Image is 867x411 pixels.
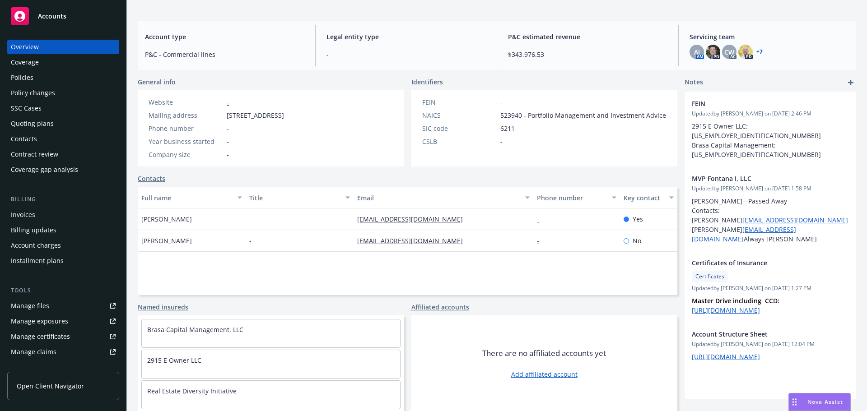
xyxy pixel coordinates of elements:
a: [URL][DOMAIN_NAME] [692,306,760,314]
span: - [326,50,486,59]
span: Certificates of Insurance [692,258,825,268]
div: Key contact [624,193,664,203]
div: Quoting plans [11,116,54,131]
a: [EMAIL_ADDRESS][DOMAIN_NAME] [692,225,796,243]
a: Quoting plans [7,116,119,131]
div: Drag to move [789,393,800,411]
a: Installment plans [7,254,119,268]
div: Tools [7,286,119,295]
a: Manage exposures [7,314,119,328]
div: Coverage [11,55,39,69]
a: SSC Cases [7,101,119,115]
div: Policies [11,70,33,85]
a: Contract review [7,147,119,162]
div: SSC Cases [11,101,42,115]
div: Manage certificates [11,329,70,344]
span: [PERSON_NAME] [141,214,192,224]
a: Contacts [138,174,165,183]
span: Accounts [38,13,66,20]
div: Phone number [149,124,223,133]
span: FEIN [692,99,825,108]
div: Overview [11,40,39,54]
span: Updated by [PERSON_NAME] on [DATE] 12:04 PM [692,340,849,348]
a: Affiliated accounts [411,302,469,312]
span: P&C - Commercial lines [145,50,304,59]
a: Billing updates [7,223,119,237]
div: Company size [149,150,223,159]
span: Updated by [PERSON_NAME] on [DATE] 1:27 PM [692,284,849,292]
p: 2915 E Owner LLC: [US_EMPLOYER_IDENTIFICATION_NUMBER] Brasa Capital Management: [US_EMPLOYER_IDEN... [692,121,849,159]
div: Phone number [537,193,606,203]
span: 6211 [500,124,515,133]
span: $343,976.53 [508,50,667,59]
div: Contract review [11,147,58,162]
img: photo [706,45,720,59]
div: Coverage gap analysis [11,162,78,177]
span: - [227,124,229,133]
div: Year business started [149,137,223,146]
span: General info [138,77,176,87]
a: add [845,77,856,88]
a: Named insureds [138,302,188,312]
span: Account Structure Sheet [692,329,825,339]
span: - [227,150,229,159]
span: [STREET_ADDRESS] [227,111,284,120]
a: +7 [756,49,763,55]
img: photo [738,45,753,59]
span: Nova Assist [807,398,843,406]
div: Account Structure SheetUpdatedby [PERSON_NAME] on [DATE] 12:04 PM[URL][DOMAIN_NAME] [685,322,856,369]
span: - [500,97,503,107]
a: [EMAIL_ADDRESS][DOMAIN_NAME] [357,236,470,245]
div: Website [149,97,223,107]
div: SIC code [422,124,497,133]
button: Full name [138,187,246,208]
button: Title [246,187,354,208]
a: Contacts [7,132,119,146]
a: Policies [7,70,119,85]
a: [URL][DOMAIN_NAME] [692,352,760,361]
div: Manage files [11,299,49,313]
div: Manage exposures [11,314,68,328]
span: Legal entity type [326,32,486,42]
a: Account charges [7,238,119,253]
div: Invoices [11,208,35,222]
span: No [633,236,641,245]
a: Manage claims [7,345,119,359]
button: Email [354,187,533,208]
span: - [227,137,229,146]
div: Manage BORs [11,360,53,374]
strong: Master Drive including CCD: [692,296,779,305]
span: MVP Fontana I, LLC [692,174,825,183]
span: Open Client Navigator [17,381,84,391]
span: Certificates [695,272,724,281]
span: Updated by [PERSON_NAME] on [DATE] 1:58 PM [692,185,849,193]
button: Key contact [620,187,677,208]
div: Policy changes [11,86,55,100]
span: [PERSON_NAME] [141,236,192,245]
div: CSLB [422,137,497,146]
div: Contacts [11,132,37,146]
a: Invoices [7,208,119,222]
div: Full name [141,193,232,203]
a: Policy changes [7,86,119,100]
div: Account charges [11,238,61,253]
a: Overview [7,40,119,54]
a: Real Estate Diversity Initiative [147,387,237,395]
a: - [227,98,229,106]
span: Yes [633,214,643,224]
span: CW [724,47,734,57]
a: [EMAIL_ADDRESS][DOMAIN_NAME] [742,216,848,224]
span: Updated by [PERSON_NAME] on [DATE] 2:46 PM [692,110,849,118]
a: Coverage gap analysis [7,162,119,177]
a: Manage certificates [7,329,119,344]
span: Account type [145,32,304,42]
a: Manage BORs [7,360,119,374]
div: FEIN [422,97,497,107]
div: Certificates of InsuranceCertificatesUpdatedby [PERSON_NAME] on [DATE] 1:27 PMMaster Drive includ... [685,251,856,322]
span: AJ [694,47,700,57]
a: [EMAIL_ADDRESS][DOMAIN_NAME] [357,215,470,223]
a: Coverage [7,55,119,69]
span: Servicing team [690,32,849,42]
div: Email [357,193,520,203]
